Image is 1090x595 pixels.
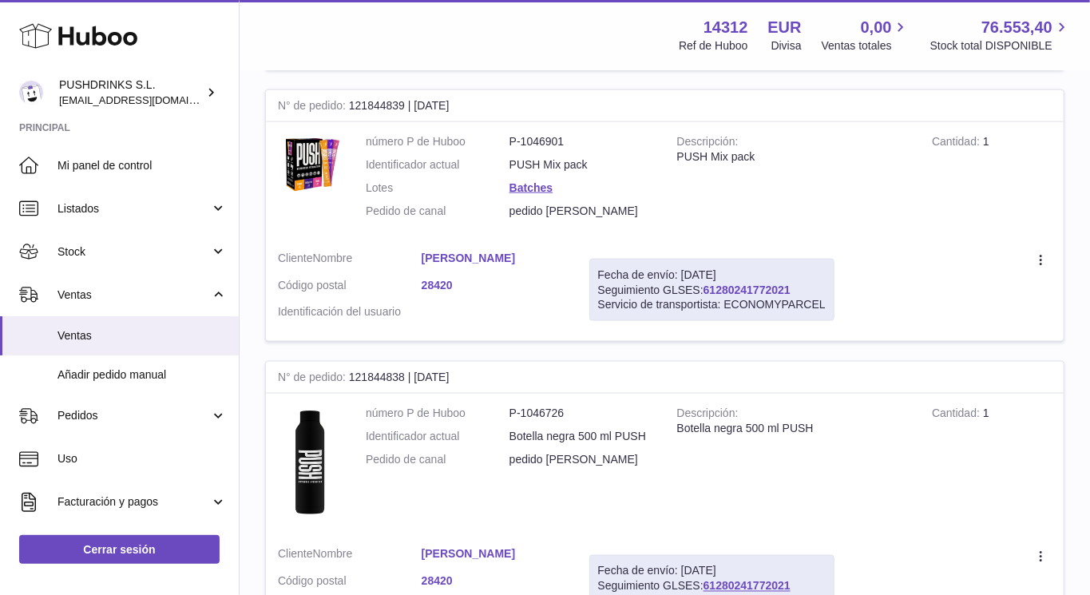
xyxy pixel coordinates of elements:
[278,99,349,116] strong: N° de pedido
[598,297,826,312] div: Servicio de transportista: ECONOMYPARCEL
[278,252,313,264] span: Cliente
[278,251,422,270] dt: Nombre
[278,304,422,319] dt: Identificación del usuario
[920,122,1064,239] td: 1
[704,580,791,593] a: 61280241772021
[861,17,892,38] span: 0,00
[278,371,349,387] strong: N° de pedido
[278,134,342,195] img: 143121750924561.png
[266,362,1064,394] div: 121844838 | [DATE]
[57,367,227,383] span: Añadir pedido manual
[598,268,826,283] div: Fecha de envío: [DATE]
[822,17,910,54] a: 0,00 Ventas totales
[366,429,509,444] dt: Identificador actual
[57,201,210,216] span: Listados
[509,204,653,219] dd: pedido [PERSON_NAME]
[509,181,553,194] a: Batches
[932,135,983,152] strong: Cantidad
[278,406,342,519] img: 1748598111.jpg
[57,408,210,423] span: Pedidos
[422,251,565,266] a: [PERSON_NAME]
[366,204,509,219] dt: Pedido de canal
[677,135,739,152] strong: Descripción
[59,77,203,108] div: PUSHDRINKS S.L.
[278,547,422,566] dt: Nombre
[771,38,802,54] div: Divisa
[981,17,1052,38] span: 76.553,40
[679,38,747,54] div: Ref de Huboo
[930,38,1071,54] span: Stock total DISPONIBLE
[589,259,834,322] div: Seguimiento GLSES:
[422,547,565,562] a: [PERSON_NAME]
[704,284,791,296] a: 61280241772021
[930,17,1071,54] a: 76.553,40 Stock total DISPONIBLE
[932,407,983,423] strong: Cantidad
[366,157,509,173] dt: Identificador actual
[57,244,210,260] span: Stock
[57,288,210,303] span: Ventas
[422,574,565,589] a: 28420
[278,278,422,297] dt: Código postal
[278,574,422,593] dt: Código postal
[366,452,509,467] dt: Pedido de canal
[509,157,653,173] dd: PUSH Mix pack
[677,407,739,423] strong: Descripción
[677,149,909,165] div: PUSH Mix pack
[57,328,227,343] span: Ventas
[822,38,910,54] span: Ventas totales
[677,421,909,436] div: Botella negra 500 ml PUSH
[768,17,802,38] strong: EUR
[598,564,826,579] div: Fecha de envío: [DATE]
[509,429,653,444] dd: Botella negra 500 ml PUSH
[266,90,1064,122] div: 121844839 | [DATE]
[366,180,509,196] dt: Lotes
[19,535,220,564] a: Cerrar sesión
[920,394,1064,535] td: 1
[59,93,235,106] span: [EMAIL_ADDRESS][DOMAIN_NAME]
[422,278,565,293] a: 28420
[366,406,509,421] dt: número P de Huboo
[366,134,509,149] dt: número P de Huboo
[57,451,227,466] span: Uso
[704,17,748,38] strong: 14312
[509,452,653,467] dd: pedido [PERSON_NAME]
[19,81,43,105] img: framos@pushdrinks.es
[278,548,313,561] span: Cliente
[509,134,653,149] dd: P-1046901
[57,158,227,173] span: Mi panel de control
[57,494,210,510] span: Facturación y pagos
[509,406,653,421] dd: P-1046726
